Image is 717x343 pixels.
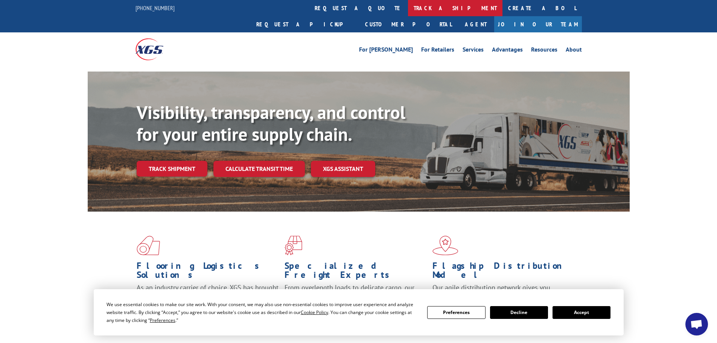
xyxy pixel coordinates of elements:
[553,306,610,319] button: Accept
[432,261,575,283] h1: Flagship Distribution Model
[285,283,427,317] p: From overlength loads to delicate cargo, our experienced staff knows the best way to move your fr...
[137,101,405,146] b: Visibility, transparency, and control for your entire supply chain.
[301,309,328,316] span: Cookie Policy
[531,47,557,55] a: Resources
[285,261,427,283] h1: Specialized Freight Experts
[359,47,413,55] a: For [PERSON_NAME]
[285,236,302,255] img: xgs-icon-focused-on-flooring-red
[421,47,454,55] a: For Retailers
[137,283,279,310] span: As an industry carrier of choice, XGS has brought innovation and dedication to flooring logistics...
[566,47,582,55] a: About
[359,16,457,32] a: Customer Portal
[213,161,305,177] a: Calculate transit time
[494,16,582,32] a: Join Our Team
[427,306,485,319] button: Preferences
[137,161,207,177] a: Track shipment
[492,47,523,55] a: Advantages
[685,313,708,335] div: Open chat
[251,16,359,32] a: Request a pickup
[137,261,279,283] h1: Flooring Logistics Solutions
[432,236,458,255] img: xgs-icon-flagship-distribution-model-red
[490,306,548,319] button: Decline
[137,236,160,255] img: xgs-icon-total-supply-chain-intelligence-red
[94,289,624,335] div: Cookie Consent Prompt
[135,4,175,12] a: [PHONE_NUMBER]
[457,16,494,32] a: Agent
[311,161,375,177] a: XGS ASSISTANT
[150,317,175,323] span: Preferences
[463,47,484,55] a: Services
[107,300,418,324] div: We use essential cookies to make our site work. With your consent, we may also use non-essential ...
[432,283,571,301] span: Our agile distribution network gives you nationwide inventory management on demand.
